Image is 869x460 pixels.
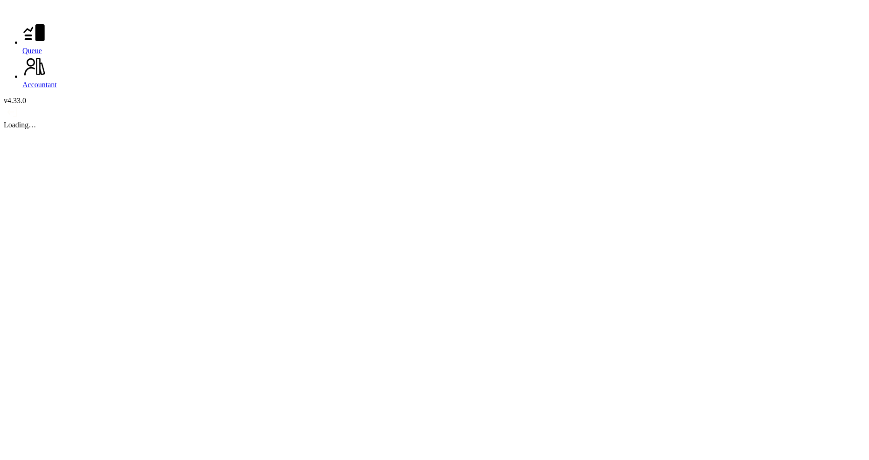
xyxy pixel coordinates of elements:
a: Queue [22,21,865,55]
span: Loading… [4,121,36,129]
a: Accountant [22,55,865,89]
span: Queue [22,47,42,55]
span: Accountant [22,81,57,89]
div: v 4.33.0 [4,97,865,105]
